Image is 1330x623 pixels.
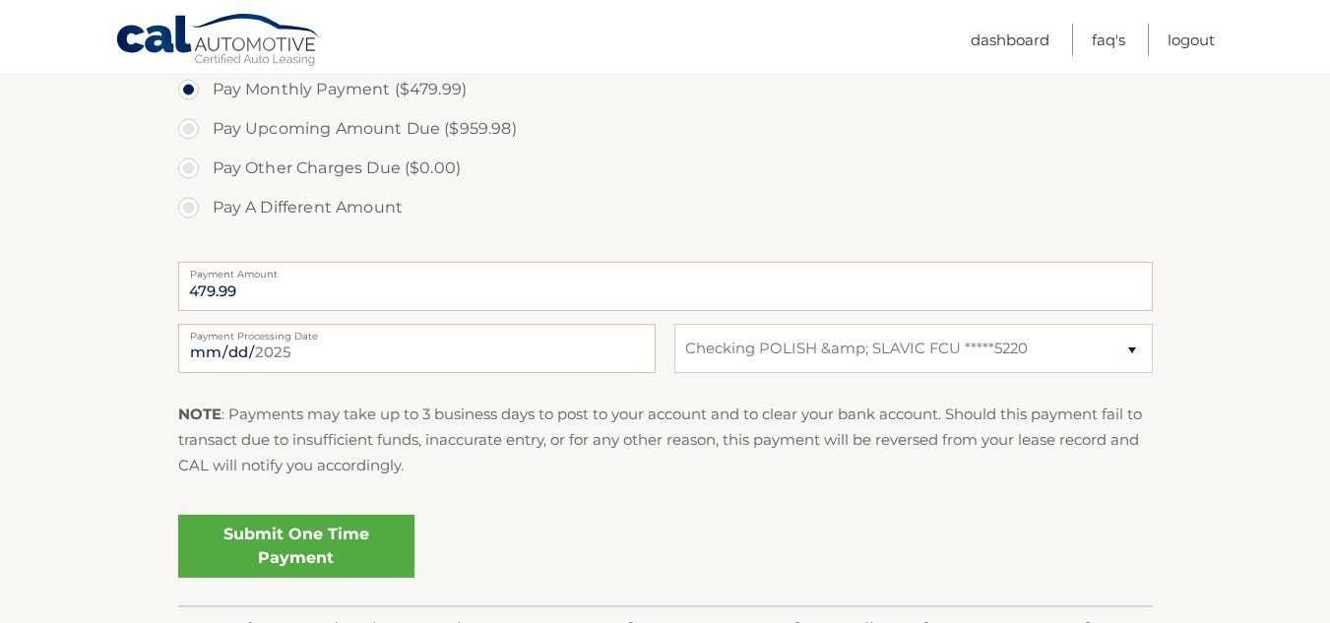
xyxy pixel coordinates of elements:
[178,324,656,340] label: Payment Processing Date
[115,13,322,70] a: Cal Automotive
[178,70,1153,109] label: Pay Monthly Payment ($479.99)
[178,149,1153,188] label: Pay Other Charges Due ($0.00)
[1092,24,1125,56] a: FAQ's
[178,515,414,578] a: Submit One Time Payment
[178,402,1153,479] p: : Payments may take up to 3 business days to post to your account and to clear your bank account....
[1168,24,1215,56] a: Logout
[178,405,222,423] strong: NOTE
[178,262,1153,311] input: Payment Amount
[178,109,1153,149] label: Pay Upcoming Amount Due ($959.98)
[178,188,1153,227] label: Pay A Different Amount
[178,324,656,373] input: Payment Date
[178,262,1153,278] label: Payment Amount
[971,24,1049,56] a: Dashboard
